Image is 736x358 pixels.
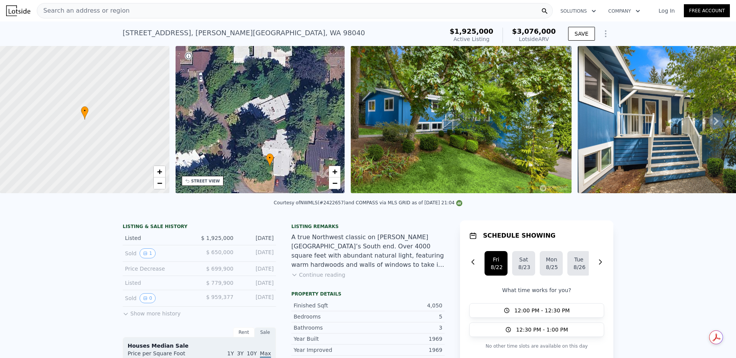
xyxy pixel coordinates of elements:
button: Continue reading [291,271,345,279]
span: Max [260,350,271,358]
div: Tue [573,256,584,263]
span: + [157,167,162,176]
button: View historical data [140,293,156,303]
span: 10Y [247,350,257,356]
div: Property details [291,291,445,297]
div: Listing remarks [291,223,445,230]
span: $ 779,900 [206,280,233,286]
div: Listed [125,279,193,287]
span: • [81,107,89,114]
button: Mon8/25 [540,251,563,276]
div: Bathrooms [294,324,368,332]
span: $ 650,000 [206,249,233,255]
p: What time works for you? [469,286,604,294]
img: Sale: 167511045 Parcel: 98317394 [351,46,572,193]
button: Sat8/23 [512,251,535,276]
div: Bedrooms [294,313,368,320]
div: [STREET_ADDRESS] , [PERSON_NAME][GEOGRAPHIC_DATA] , WA 98040 [123,28,365,38]
span: $ 959,377 [206,294,233,300]
span: • [266,154,274,161]
div: Rent [233,327,255,337]
div: Finished Sqft [294,302,368,309]
span: − [157,178,162,188]
span: $1,925,000 [450,27,493,35]
div: Mon [546,256,557,263]
span: $3,076,000 [512,27,556,35]
div: • [266,153,274,167]
span: + [332,167,337,176]
div: 3 [368,324,442,332]
a: Zoom out [154,177,165,189]
button: Show Options [598,26,613,41]
div: [DATE] [240,293,274,303]
a: Zoom in [154,166,165,177]
span: Search an address or region [37,6,130,15]
div: Sat [518,256,529,263]
div: STREET VIEW [191,178,220,184]
div: [DATE] [240,234,274,242]
div: [DATE] [240,248,274,258]
img: NWMLS Logo [456,200,462,206]
div: 8/22 [491,263,501,271]
div: Fri [491,256,501,263]
div: 1969 [368,335,442,343]
button: 12:00 PM - 12:30 PM [469,303,604,318]
span: $ 699,900 [206,266,233,272]
button: Tue8/26 [567,251,590,276]
div: Courtesy of NWMLS (#2422657) and COMPASS via MLS GRID as of [DATE] 21:04 [274,200,462,205]
button: Solutions [554,4,602,18]
span: 12:30 PM - 1:00 PM [516,326,568,333]
div: 5 [368,313,442,320]
div: Sale [255,327,276,337]
p: No other time slots are available on this day [469,342,604,351]
div: • [81,106,89,120]
button: SAVE [568,27,595,41]
div: [DATE] [240,279,274,287]
div: Price Decrease [125,265,193,273]
span: 1Y [227,350,234,356]
a: Log In [649,7,684,15]
div: 8/23 [518,263,529,271]
div: 8/25 [546,263,557,271]
button: Fri8/22 [485,251,508,276]
div: 8/26 [573,263,584,271]
span: 12:00 PM - 12:30 PM [514,307,570,314]
button: Show more history [123,307,181,317]
div: 4,050 [368,302,442,309]
a: Free Account [684,4,730,17]
span: Active Listing [453,36,490,42]
span: − [332,178,337,188]
img: Lotside [6,5,30,16]
div: Lotside ARV [512,35,556,43]
button: Company [602,4,646,18]
button: 12:30 PM - 1:00 PM [469,322,604,337]
a: Zoom out [329,177,340,189]
div: 1969 [368,346,442,354]
div: [DATE] [240,265,274,273]
div: Houses Median Sale [128,342,271,350]
div: LISTING & SALE HISTORY [123,223,276,231]
div: Listed [125,234,193,242]
span: 3Y [237,350,243,356]
div: Sold [125,248,193,258]
div: Sold [125,293,193,303]
button: View historical data [140,248,156,258]
div: A true Northwest classic on [PERSON_NAME][GEOGRAPHIC_DATA]’s South end. Over 4000 square feet wit... [291,233,445,269]
a: Zoom in [329,166,340,177]
span: $ 1,925,000 [201,235,233,241]
div: Year Improved [294,346,368,354]
h1: SCHEDULE SHOWING [483,231,555,240]
div: Year Built [294,335,368,343]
